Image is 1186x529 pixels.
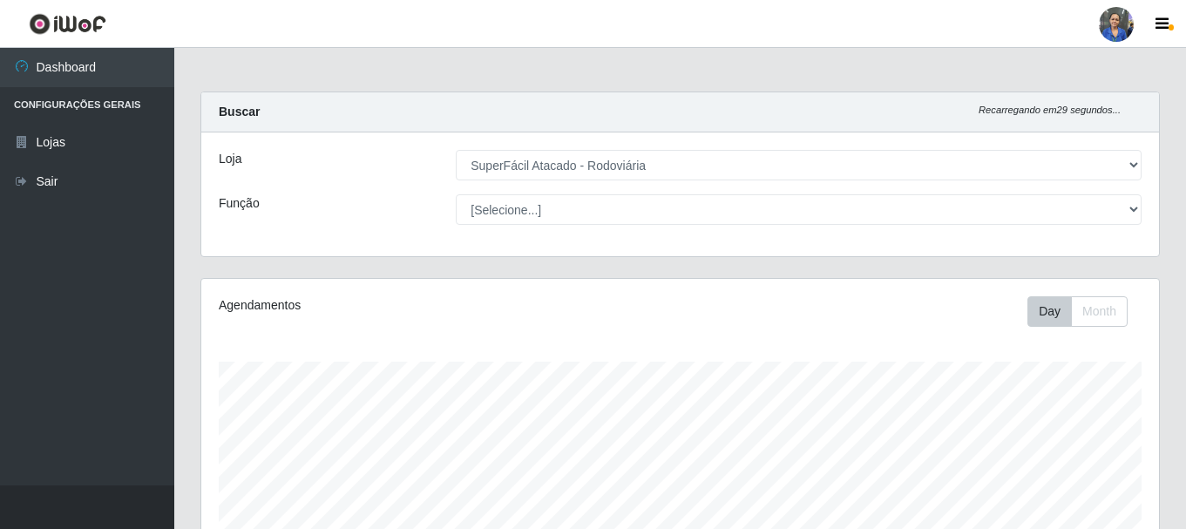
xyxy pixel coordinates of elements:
i: Recarregando em 29 segundos... [979,105,1121,115]
label: Função [219,194,260,213]
strong: Buscar [219,105,260,119]
div: Toolbar with button groups [1027,296,1142,327]
img: CoreUI Logo [29,13,106,35]
button: Day [1027,296,1072,327]
div: Agendamentos [219,296,588,315]
button: Month [1071,296,1128,327]
label: Loja [219,150,241,168]
div: First group [1027,296,1128,327]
